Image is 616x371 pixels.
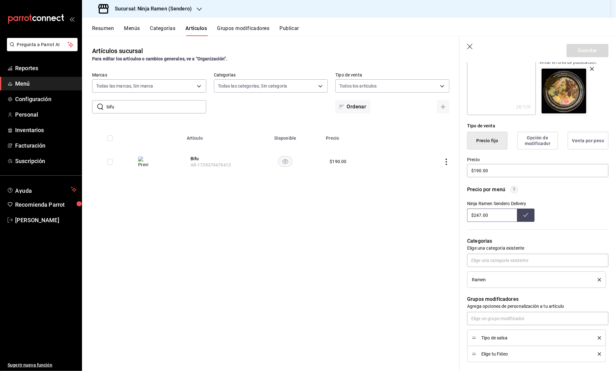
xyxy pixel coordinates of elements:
span: Elige tu Fideo [481,352,588,356]
span: Reportes [15,64,77,72]
div: Artículos sucursal [92,46,143,56]
h3: Sucursal: Ninja Ramen (Sendero) [110,5,192,13]
button: Pregunta a Parrot AI [7,38,78,51]
div: $ 190.00 [330,158,346,165]
button: Artículos [185,25,207,36]
span: Todas las categorías, Sin categoría [218,83,287,89]
div: Precio por menú [467,186,505,193]
button: open_drawer_menu [69,16,74,21]
input: $0.00 [467,164,608,177]
th: Precio [322,126,401,146]
p: Agrega opciones de personalización a tu artículo [467,303,608,309]
label: Categorías [214,73,328,77]
button: Ordenar [335,100,370,113]
button: Grupos modificadores [217,25,269,36]
span: Suscripción [15,157,77,165]
div: 28 /125 [516,104,531,110]
span: Configuración [15,95,77,103]
a: Pregunta a Parrot AI [4,46,78,52]
button: Opción de modificador [517,132,558,149]
span: Todos los artículos [339,83,377,89]
button: actions [443,159,449,165]
span: Ramen [472,277,486,282]
button: availability-product [278,156,293,167]
span: Facturación [15,141,77,150]
span: Recomienda Parrot [15,200,77,209]
img: Preview [138,156,148,168]
p: Categorías [467,237,608,245]
span: Tipo de salsa [481,336,588,340]
span: Sugerir nueva función [8,362,77,368]
button: delete [593,336,601,340]
input: Sin ajuste [467,209,517,222]
input: Buscar artículo [107,100,206,113]
div: navigation tabs [92,25,616,36]
div: Tipo de venta [467,123,608,129]
th: Artículo [183,126,249,146]
button: delete [593,278,601,282]
button: Categorías [150,25,176,36]
input: Elige una categoría existente [467,254,608,267]
th: Disponible [249,126,322,146]
span: Todas las marcas, Sin marca [96,83,153,89]
button: Resumen [92,25,114,36]
button: delete [593,352,601,356]
button: edit-product-location [191,155,241,162]
span: Inventarios [15,126,77,134]
span: Menú [15,79,77,88]
span: [PERSON_NAME] [15,216,77,224]
label: Tipo de venta [335,73,449,77]
button: Precio fijo [467,132,507,149]
img: Preview [542,69,586,113]
button: Venta por peso [568,132,608,149]
button: Menús [124,25,140,36]
p: Elige una categoría existente [467,245,608,251]
div: Ninja Ramen Sendero Delivery [467,201,535,206]
p: Grupos modificadores [467,295,608,303]
label: Precio [467,158,608,162]
button: Publicar [279,25,299,36]
label: Marcas [92,73,206,77]
span: Ayuda [15,186,68,193]
span: Personal [15,110,77,119]
span: AR-1739379479413 [191,162,231,167]
span: Pregunta a Parrot AI [17,41,68,48]
strong: Para editar los artículos o cambios generales, ve a “Organización”. [92,56,227,61]
input: Elige un grupo modificador [467,312,608,325]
